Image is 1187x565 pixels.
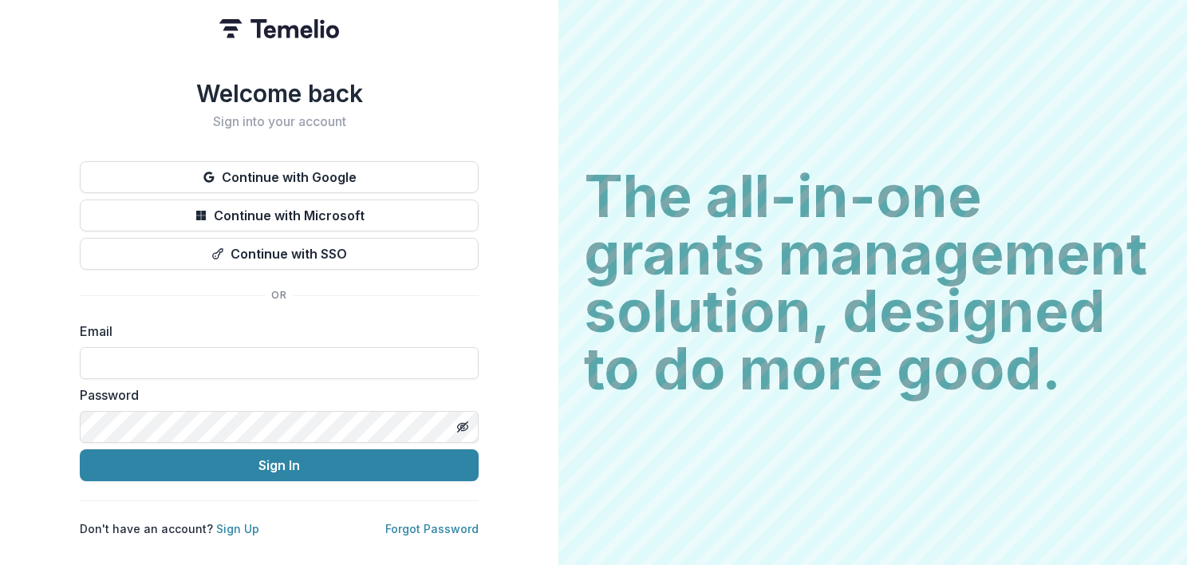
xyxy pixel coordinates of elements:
p: Don't have an account? [80,520,259,537]
label: Password [80,385,469,405]
a: Forgot Password [385,522,479,535]
label: Email [80,322,469,341]
button: Sign In [80,449,479,481]
button: Continue with SSO [80,238,479,270]
img: Temelio [219,19,339,38]
a: Sign Up [216,522,259,535]
button: Continue with Microsoft [80,200,479,231]
button: Toggle password visibility [450,414,475,440]
button: Continue with Google [80,161,479,193]
h1: Welcome back [80,79,479,108]
h2: Sign into your account [80,114,479,129]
